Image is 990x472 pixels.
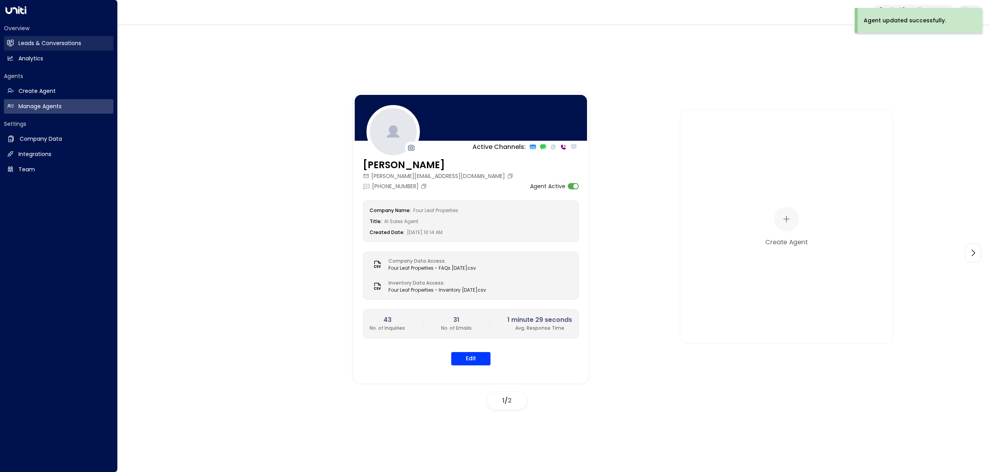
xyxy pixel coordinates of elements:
[18,102,62,111] h2: Manage Agents
[370,218,382,225] label: Title:
[18,39,81,47] h2: Leads & Conversations
[370,325,405,332] p: No. of Inquiries
[421,183,429,189] button: Copy
[4,72,113,80] h2: Agents
[388,287,486,294] span: Four Leaf Properties - Inventory [DATE]csv
[4,99,113,114] a: Manage Agents
[18,150,51,158] h2: Integrations
[4,132,113,146] a: Company Data
[388,258,472,265] label: Company Data Access:
[487,392,527,409] div: /
[864,16,946,25] div: Agent updated successfully.
[507,315,572,325] h2: 1 minute 29 seconds
[18,54,43,63] h2: Analytics
[363,158,515,172] h3: [PERSON_NAME]
[363,182,429,191] div: [PHONE_NUMBER]
[413,207,458,214] span: Four Leaf Properties
[384,218,418,225] span: AI Sales Agent
[388,280,482,287] label: Inventory Data Access:
[4,51,113,66] a: Analytics
[4,162,113,177] a: Team
[20,135,62,143] h2: Company Data
[370,207,411,214] label: Company Name:
[765,237,808,246] div: Create Agent
[388,265,476,272] span: Four Leaf Properties - FAQs [DATE]csv
[880,7,939,12] p: Four Leaf Properties
[872,5,954,20] button: Four Leaf Properties34e1cd17-0f68-49af-bd32-3c48ce8611d1
[370,315,405,325] h2: 43
[18,87,56,95] h2: Create Agent
[472,142,526,152] p: Active Channels:
[502,396,505,405] span: 1
[507,173,515,179] button: Copy
[441,315,472,325] h2: 31
[4,147,113,162] a: Integrations
[18,165,35,174] h2: Team
[4,84,113,98] a: Create Agent
[451,352,490,365] button: Edit
[4,24,113,32] h2: Overview
[370,229,405,236] label: Created Date:
[4,36,113,51] a: Leads & Conversations
[530,182,565,191] label: Agent Active
[4,120,113,128] h2: Settings
[363,172,515,180] div: [PERSON_NAME][EMAIL_ADDRESS][DOMAIN_NAME]
[508,396,512,405] span: 2
[507,325,572,332] p: Avg. Response Time
[407,229,443,236] span: [DATE] 10:14 AM
[441,325,472,332] p: No. of Emails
